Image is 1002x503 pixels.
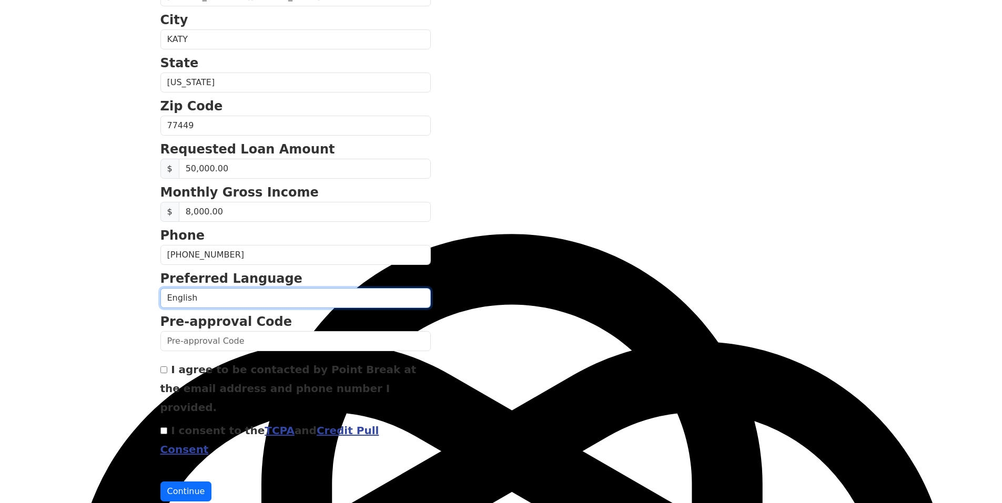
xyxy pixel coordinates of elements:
strong: State [160,56,199,70]
label: I consent to the and [160,424,379,456]
button: Continue [160,481,212,501]
strong: Zip Code [160,99,223,114]
input: Monthly Gross Income [179,202,431,222]
span: $ [160,202,179,222]
input: Zip Code [160,116,431,136]
p: Monthly Gross Income [160,183,431,202]
input: City [160,29,431,49]
strong: Phone [160,228,205,243]
input: Pre-approval Code [160,331,431,351]
a: TCPA [265,424,295,437]
input: Requested Loan Amount [179,159,431,179]
strong: Pre-approval Code [160,314,292,329]
strong: City [160,13,188,27]
strong: Requested Loan Amount [160,142,335,157]
strong: Preferred Language [160,271,302,286]
input: (___) ___-____ [160,245,431,265]
label: I agree to be contacted by Point Break at the email address and phone number I provided. [160,363,417,414]
span: $ [160,159,179,179]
